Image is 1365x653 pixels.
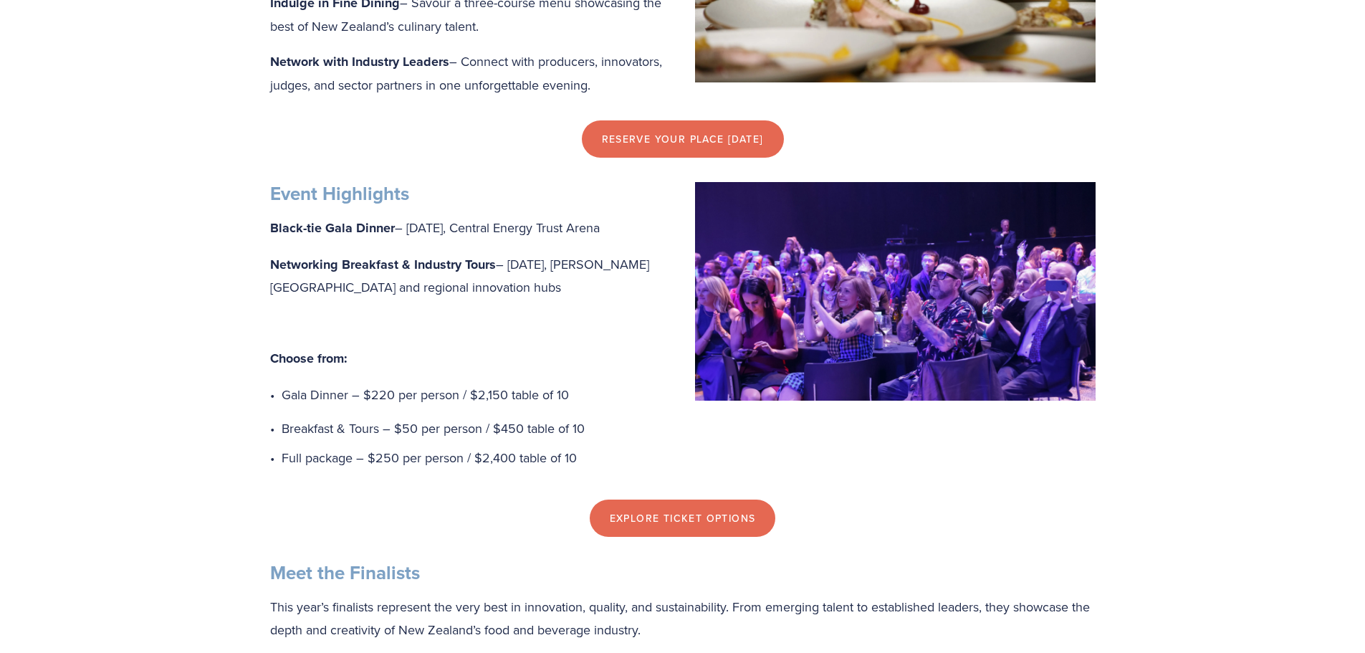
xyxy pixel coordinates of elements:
[282,447,1096,470] p: Full package – $250 per person / $2,400 table of 10
[582,120,784,158] a: reserve your place [DATE]
[270,50,1096,96] p: – Connect with producers, innovators, judges, and sector partners in one unforgettable evening.
[270,255,496,274] strong: Networking Breakfast & Industry Tours
[270,253,1096,299] p: – [DATE], [PERSON_NAME][GEOGRAPHIC_DATA] and regional innovation hubs
[282,383,1096,406] p: Gala Dinner – $220 per person / $2,150 table of 10
[270,216,1096,240] p: – [DATE], Central Energy Trust Arena
[270,52,449,71] strong: Network with Industry Leaders
[270,180,409,207] strong: Event Highlights
[270,596,1096,641] p: This year’s finalists represent the very best in innovation, quality, and sustainability. From em...
[270,559,420,586] strong: Meet the Finalists
[270,349,348,368] strong: Choose from:
[282,417,1096,440] p: Breakfast & Tours – $50 per person / $450 table of 10
[590,500,776,537] a: Explore Ticket Options
[270,219,395,237] strong: Black-tie Gala Dinner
